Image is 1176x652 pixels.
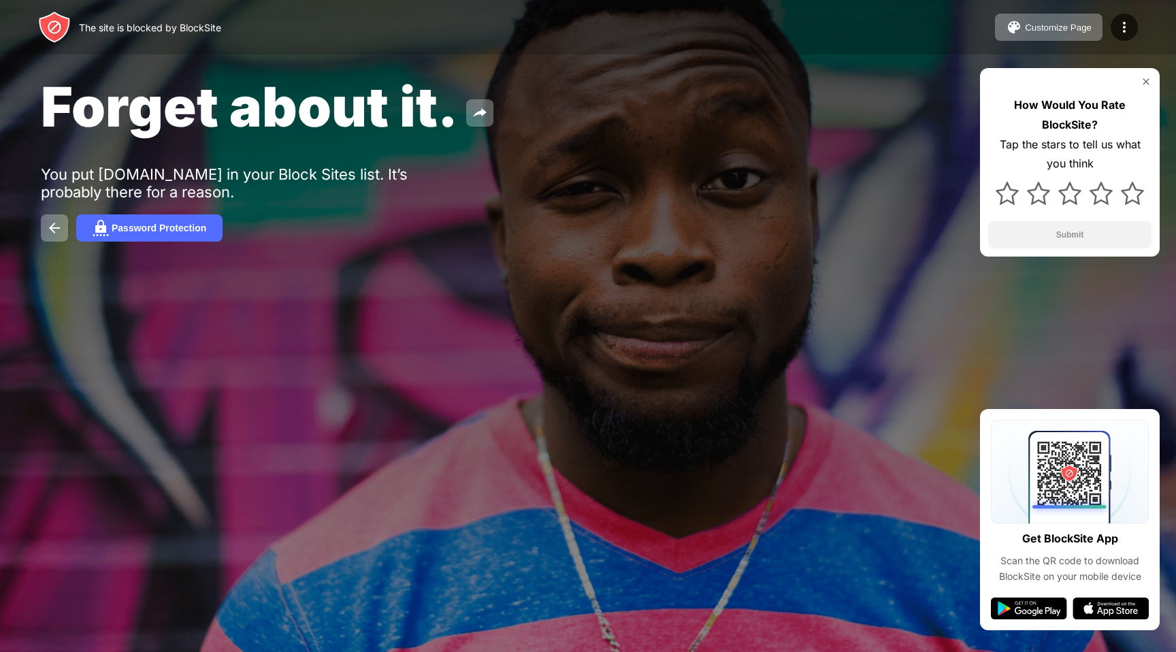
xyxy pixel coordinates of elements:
div: You put [DOMAIN_NAME] in your Block Sites list. It’s probably there for a reason. [41,165,461,201]
div: The site is blocked by BlockSite [79,22,221,33]
img: rate-us-close.svg [1141,76,1151,87]
div: Password Protection [112,223,206,233]
div: How Would You Rate BlockSite? [988,95,1151,135]
img: share.svg [472,105,488,121]
img: star.svg [1121,182,1144,205]
img: back.svg [46,220,63,236]
img: star.svg [1027,182,1050,205]
button: Customize Page [995,14,1102,41]
div: Scan the QR code to download BlockSite on your mobile device [991,553,1149,584]
img: star.svg [996,182,1019,205]
div: Tap the stars to tell us what you think [988,135,1151,174]
span: Forget about it. [41,74,458,140]
img: password.svg [93,220,109,236]
div: Customize Page [1025,22,1092,33]
img: header-logo.svg [38,11,71,44]
img: menu-icon.svg [1116,19,1132,35]
img: star.svg [1090,182,1113,205]
button: Submit [988,221,1151,248]
img: qrcode.svg [991,420,1149,523]
img: google-play.svg [991,598,1067,619]
button: Password Protection [76,214,223,242]
img: pallet.svg [1006,19,1022,35]
img: star.svg [1058,182,1081,205]
div: Get BlockSite App [1022,529,1118,549]
img: app-store.svg [1073,598,1149,619]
